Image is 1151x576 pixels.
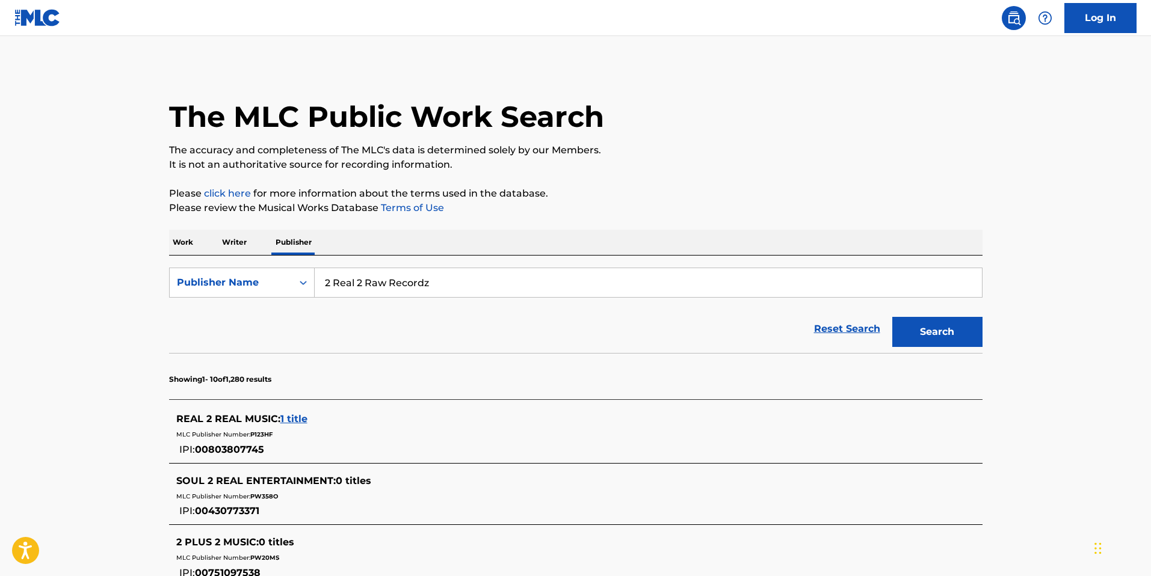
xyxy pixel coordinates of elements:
span: SOUL 2 REAL ENTERTAINMENT : [176,475,336,486]
span: MLC Publisher Number: [176,492,250,500]
span: REAL 2 REAL MUSIC : [176,413,280,424]
a: Reset Search [808,316,886,342]
img: help [1038,11,1052,25]
span: PW358O [250,492,278,500]
a: Public Search [1002,6,1026,30]
p: Work [169,230,197,255]
p: Showing 1 - 10 of 1,280 results [169,374,271,385]
span: 1 title [280,413,307,424]
a: Terms of Use [378,202,444,213]
span: IPI: [179,444,195,455]
p: It is not an authoritative source for recording information. [169,158,983,172]
p: Please for more information about the terms used in the database. [169,186,983,201]
span: 2 PLUS 2 MUSIC : [176,536,259,548]
span: P123HF [250,430,273,438]
div: Drag [1094,530,1102,566]
p: Publisher [272,230,315,255]
span: 0 titles [259,536,294,548]
form: Search Form [169,268,983,353]
p: Writer [218,230,250,255]
div: Help [1033,6,1057,30]
a: click here [204,188,251,199]
iframe: Chat Widget [1091,518,1151,576]
span: MLC Publisher Number: [176,554,250,562]
img: search [1007,11,1021,25]
div: Publisher Name [177,275,285,290]
h1: The MLC Public Work Search [169,99,604,135]
img: MLC Logo [14,9,61,26]
button: Search [892,317,983,347]
span: IPI: [179,505,195,516]
p: Please review the Musical Works Database [169,201,983,215]
p: The accuracy and completeness of The MLC's data is determined solely by our Members. [169,143,983,158]
span: 00803807745 [195,444,264,455]
span: 0 titles [336,475,371,486]
span: 00430773371 [195,505,259,516]
span: MLC Publisher Number: [176,430,250,438]
span: PW20MS [250,554,279,562]
a: Log In [1064,3,1137,33]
